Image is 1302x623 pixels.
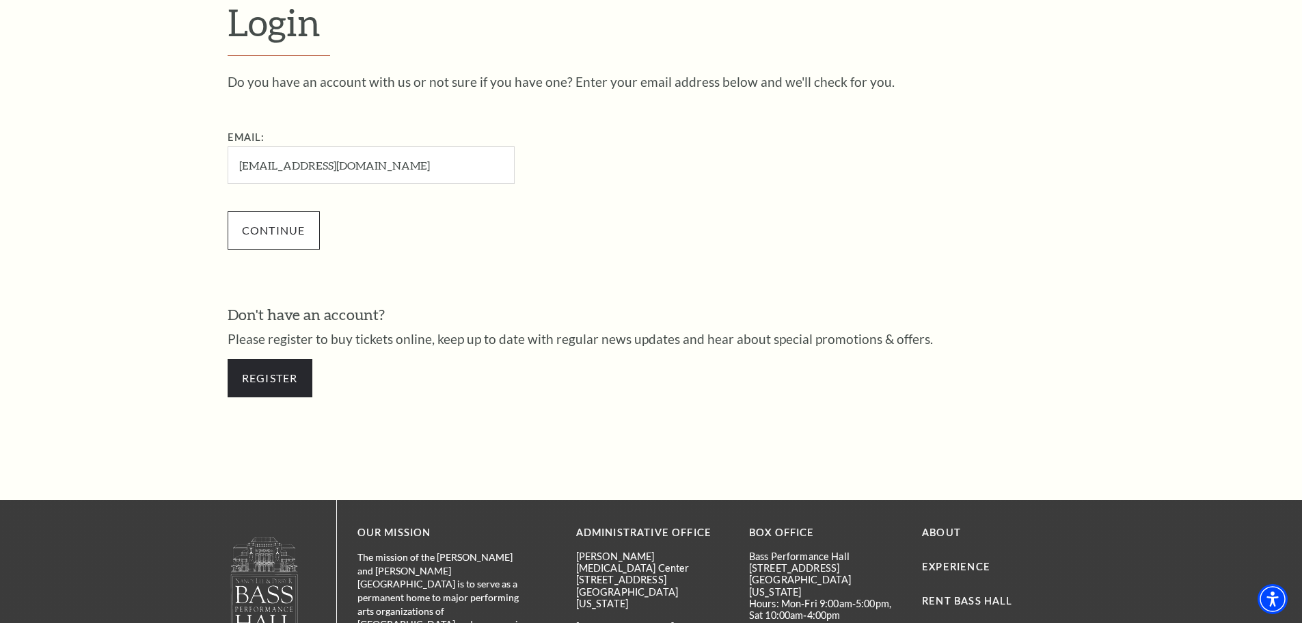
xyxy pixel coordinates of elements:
p: BOX OFFICE [749,525,901,542]
p: [GEOGRAPHIC_DATA][US_STATE] [749,574,901,598]
p: [GEOGRAPHIC_DATA][US_STATE] [576,586,729,610]
p: [PERSON_NAME][MEDICAL_DATA] Center [576,551,729,574]
p: Bass Performance Hall [749,551,901,562]
h3: Don't have an account? [228,304,1075,326]
a: About [922,527,961,538]
div: Accessibility Menu [1258,584,1288,614]
label: Email: [228,131,265,143]
p: OUR MISSION [357,525,528,542]
a: Experience [922,561,990,572]
p: Please register to buy tickets online, keep up to date with regular news updates and hear about s... [228,332,1075,345]
p: Do you have an account with us or not sure if you have one? Enter your email address below and we... [228,75,1075,88]
p: Administrative Office [576,525,729,542]
a: Rent Bass Hall [922,595,1012,607]
input: Required [228,146,515,184]
input: Submit button [228,211,320,250]
p: [STREET_ADDRESS] [749,562,901,574]
p: Hours: Mon-Fri 9:00am-5:00pm, Sat 10:00am-4:00pm [749,598,901,622]
p: [STREET_ADDRESS] [576,574,729,585]
a: Register [228,359,312,397]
